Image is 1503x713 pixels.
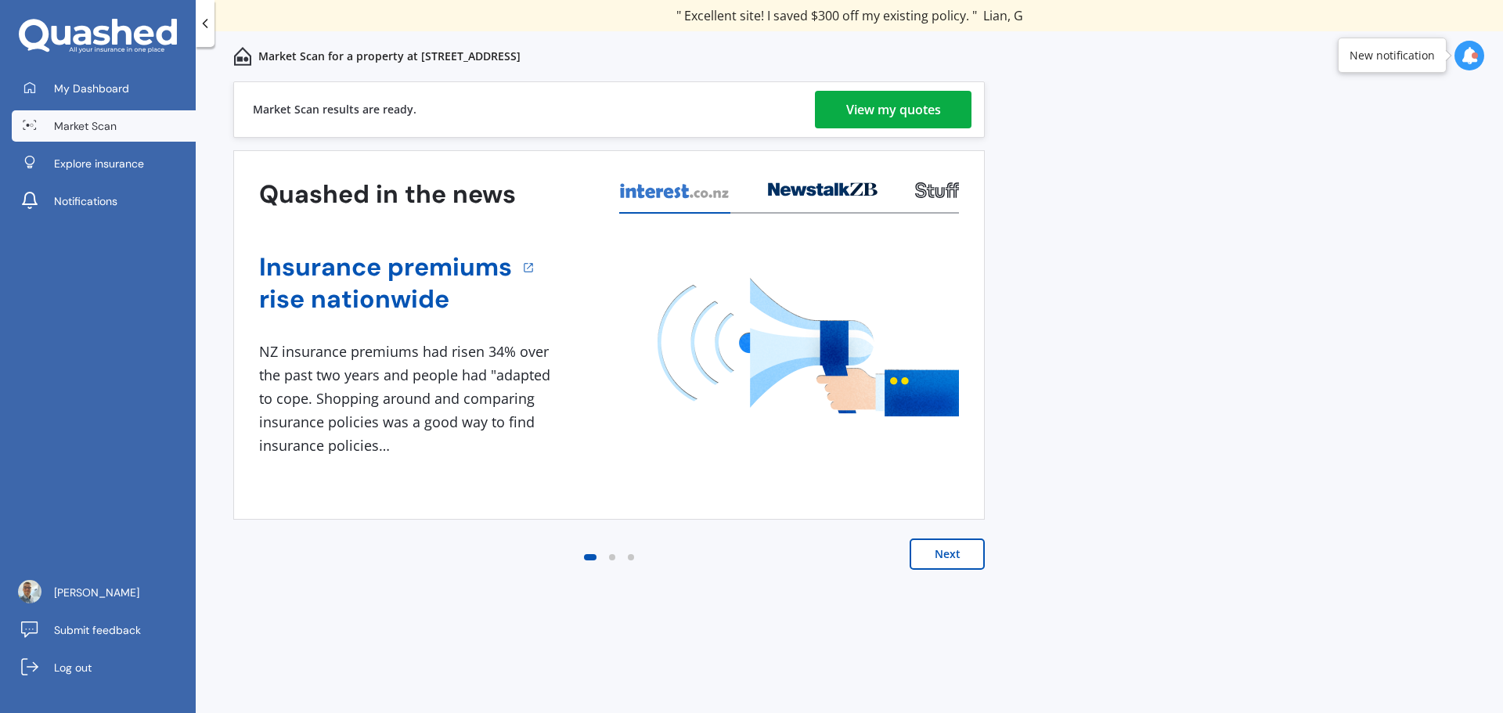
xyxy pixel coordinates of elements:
div: New notification [1350,48,1435,63]
div: View my quotes [846,91,941,128]
div: NZ insurance premiums had risen 34% over the past two years and people had "adapted to cope. Shop... [259,340,557,457]
img: ACg8ocL7WIxFXOlupMVTnn7RVBx5TsJWpb0UdFJ3okj_2tag_o3bqWS3=s96-c [18,580,41,603]
span: My Dashboard [54,81,129,96]
img: media image [658,278,959,416]
img: home-and-contents.b802091223b8502ef2dd.svg [233,47,252,66]
a: rise nationwide [259,283,512,315]
a: Log out [12,652,196,683]
span: Submit feedback [54,622,141,638]
a: Explore insurance [12,148,196,179]
button: Next [910,538,985,570]
a: Submit feedback [12,614,196,646]
div: Market Scan results are ready. [253,82,416,137]
span: Market Scan [54,118,117,134]
span: Explore insurance [54,156,144,171]
a: View my quotes [815,91,971,128]
a: Insurance premiums [259,251,512,283]
span: [PERSON_NAME] [54,585,139,600]
a: Notifications [12,185,196,217]
span: Log out [54,660,92,675]
h3: Quashed in the news [259,178,516,211]
a: [PERSON_NAME] [12,577,196,608]
a: My Dashboard [12,73,196,104]
span: Notifications [54,193,117,209]
p: Market Scan for a property at [STREET_ADDRESS] [258,49,521,64]
a: Market Scan [12,110,196,142]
